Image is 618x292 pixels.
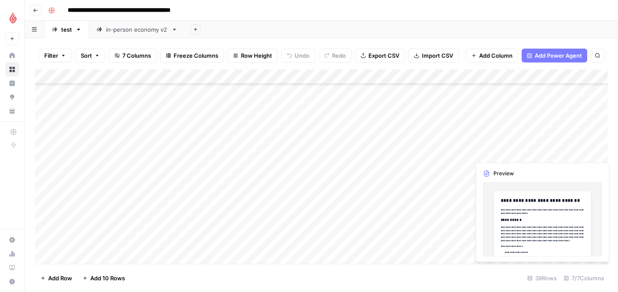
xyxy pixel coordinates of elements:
img: Lightspeed Logo [5,10,21,26]
a: Your Data [5,104,19,118]
button: Redo [319,49,352,62]
span: Filter [44,51,58,60]
span: Import CSV [422,51,453,60]
a: test [44,21,89,38]
button: Workspace: Lightspeed [5,7,19,29]
div: in-person economy v2 [106,25,168,34]
button: Undo [281,49,315,62]
a: in-person economy v2 [89,21,185,38]
button: Sort [75,49,105,62]
button: Export CSV [355,49,405,62]
span: Sort [81,51,92,60]
span: 7 Columns [122,51,151,60]
a: Learning Hub [5,261,19,275]
span: Export CSV [368,51,399,60]
button: Add 10 Rows [77,271,130,285]
button: 7 Columns [109,49,157,62]
button: Filter [39,49,72,62]
div: 7/7 Columns [560,271,608,285]
button: Row Height [227,49,278,62]
button: Add Power Agent [522,49,587,62]
div: test [61,25,72,34]
span: Add Row [48,274,72,282]
div: 39 Rows [524,271,560,285]
span: Add 10 Rows [90,274,125,282]
button: Freeze Columns [160,49,224,62]
a: Settings [5,233,19,247]
a: Home [5,49,19,62]
button: Add Row [35,271,77,285]
a: Insights [5,76,19,90]
a: Browse [5,62,19,76]
span: Add Power Agent [535,51,582,60]
span: Redo [332,51,346,60]
button: Import CSV [408,49,459,62]
span: Undo [295,51,309,60]
span: Row Height [241,51,272,60]
button: Help + Support [5,275,19,289]
span: Add Column [479,51,513,60]
a: Usage [5,247,19,261]
button: Add Column [466,49,518,62]
a: Opportunities [5,90,19,104]
span: Freeze Columns [174,51,218,60]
